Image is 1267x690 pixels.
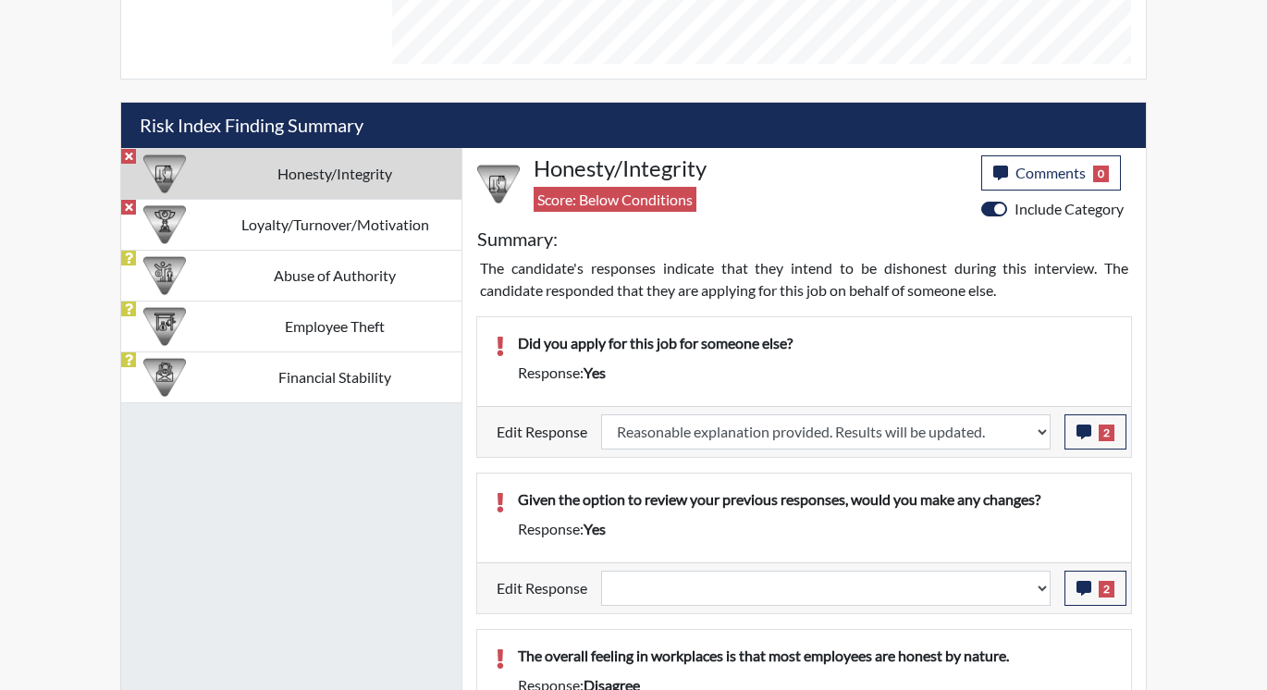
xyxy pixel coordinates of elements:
span: yes [584,363,606,381]
img: CATEGORY%20ICON-08.97d95025.png [143,356,186,399]
div: Update the test taker's response, the change might impact the score [587,414,1064,450]
label: Edit Response [497,571,587,606]
button: 2 [1064,571,1126,606]
div: Response: [504,518,1126,540]
h5: Summary: [477,228,558,250]
img: CATEGORY%20ICON-07.58b65e52.png [143,305,186,348]
button: Comments0 [981,155,1121,191]
td: Honesty/Integrity [208,148,461,199]
div: Update the test taker's response, the change might impact the score [587,571,1064,606]
p: Given the option to review your previous responses, would you make any changes? [518,488,1113,511]
span: Comments [1015,164,1086,181]
span: 2 [1099,425,1114,441]
img: CATEGORY%20ICON-11.a5f294f4.png [143,153,186,195]
p: The candidate's responses indicate that they intend to be dishonest during this interview. The ca... [480,257,1128,302]
td: Financial Stability [208,351,461,402]
label: Include Category [1015,198,1124,220]
span: yes [584,520,606,537]
label: Edit Response [497,414,587,450]
td: Loyalty/Turnover/Motivation [208,199,461,250]
span: 2 [1099,581,1114,598]
td: Employee Theft [208,301,461,351]
p: The overall feeling in workplaces is that most employees are honest by nature. [518,645,1113,667]
img: CATEGORY%20ICON-11.a5f294f4.png [477,163,520,205]
button: 2 [1064,414,1126,450]
div: Response: [504,362,1126,384]
span: Score: Below Conditions [534,187,696,212]
h5: Risk Index Finding Summary [121,103,1146,148]
h4: Honesty/Integrity [534,155,967,182]
span: 0 [1093,166,1109,182]
img: CATEGORY%20ICON-01.94e51fac.png [143,254,186,297]
img: CATEGORY%20ICON-17.40ef8247.png [143,203,186,246]
td: Abuse of Authority [208,250,461,301]
p: Did you apply for this job for someone else? [518,332,1113,354]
